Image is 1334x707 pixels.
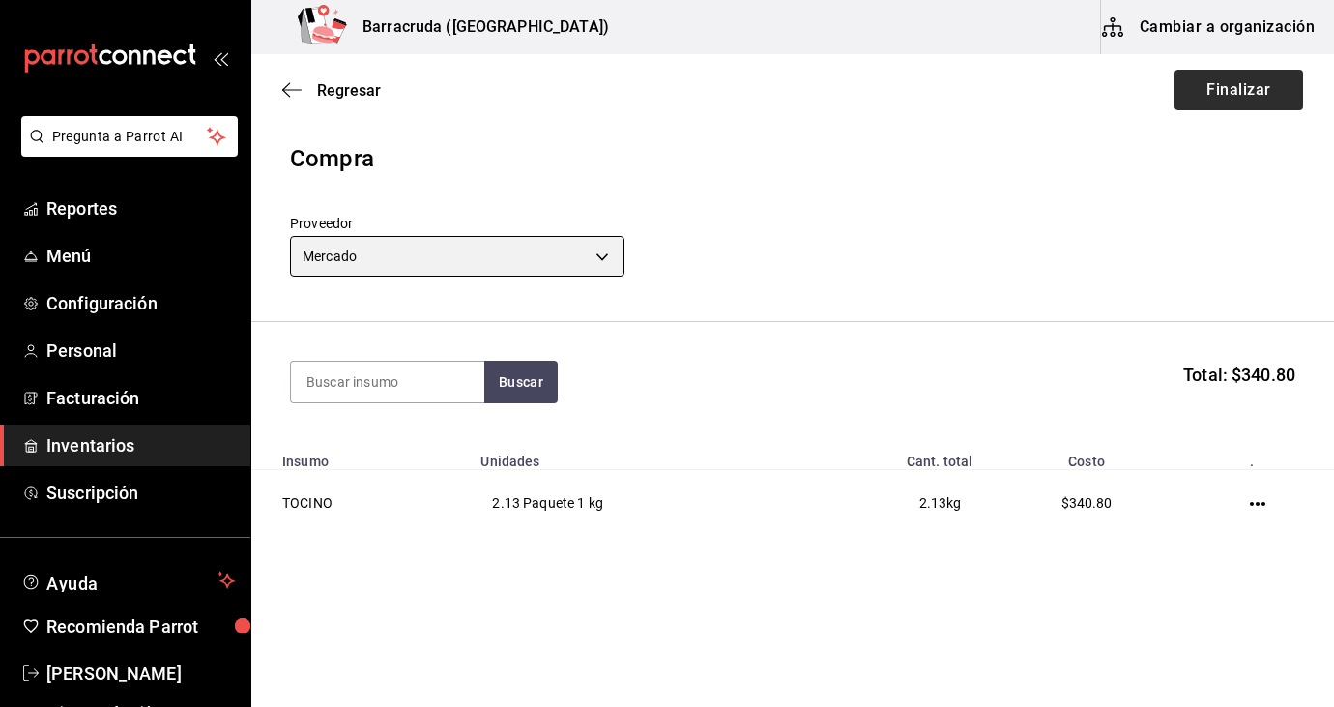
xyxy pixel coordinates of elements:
th: Insumo [251,442,469,470]
span: Personal [46,338,235,364]
label: Proveedor [290,217,624,230]
button: Buscar [484,361,558,403]
span: Suscripción [46,480,235,506]
th: Cant. total [797,442,985,470]
input: Buscar insumo [291,362,484,402]
div: Compra [290,141,1295,176]
th: Unidades [469,442,797,470]
span: 2.13 [919,495,947,511]
td: TOCINO [251,470,469,537]
span: Inventarios [46,432,235,458]
span: Regresar [317,81,381,100]
span: Configuración [46,290,235,316]
td: 2.13 Paquete 1 kg [469,470,797,537]
a: Pregunta a Parrot AI [14,140,238,161]
span: Total: $340.80 [1183,362,1295,388]
span: Menú [46,243,235,269]
span: Facturación [46,385,235,411]
span: Reportes [46,195,235,221]
span: Ayuda [46,569,210,592]
td: kg [797,470,985,537]
button: open_drawer_menu [213,50,228,66]
h3: Barracruda ([GEOGRAPHIC_DATA]) [347,15,609,39]
th: Costo [984,442,1188,470]
span: [PERSON_NAME] [46,661,235,687]
span: $340.80 [1061,495,1113,511]
button: Finalizar [1174,70,1303,110]
button: Pregunta a Parrot AI [21,116,238,157]
button: Regresar [282,81,381,100]
span: Recomienda Parrot [46,613,235,639]
th: . [1189,442,1334,470]
div: Mercado [290,236,624,277]
span: Pregunta a Parrot AI [52,127,208,147]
